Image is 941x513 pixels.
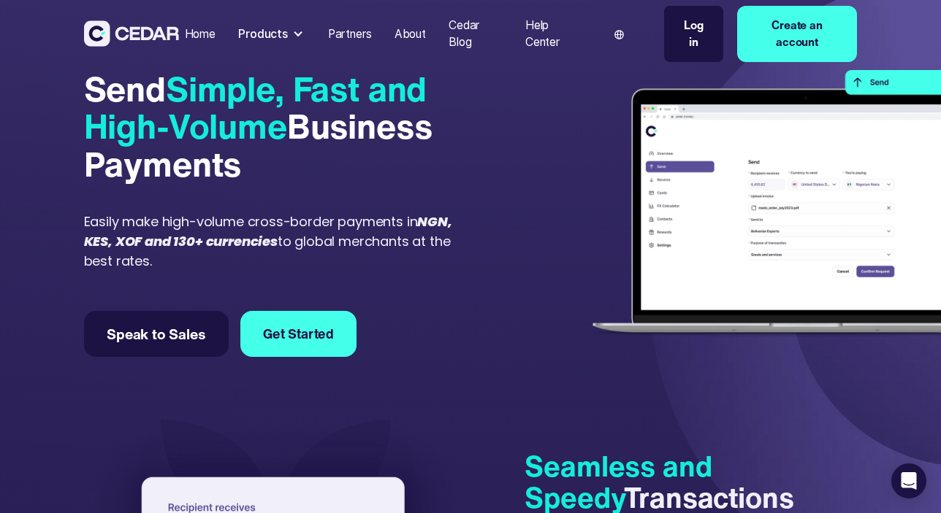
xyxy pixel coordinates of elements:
div: Products [238,26,288,43]
a: Create an account [737,6,858,62]
div: Products [232,20,311,48]
em: NGN, KES, XOF and 130+ currencies [84,212,452,250]
div: Help Center [525,17,583,51]
div: Cedar Blog [449,17,502,51]
a: Cedar Blog [443,9,508,58]
div: Open Intercom Messenger [891,463,926,498]
a: Speak to Sales [84,311,229,357]
a: Get Started [240,311,357,357]
a: Log in [664,6,723,62]
div: Easily make high-volume cross-border payments in to global merchants at the best rates. [84,212,465,271]
a: About [389,18,432,50]
div: Log in [679,17,709,51]
div: Partners [328,26,372,43]
a: Partners [322,18,377,50]
img: world icon [614,30,623,39]
a: Help Center [519,9,589,58]
a: Home [179,18,221,50]
div: About [395,26,426,43]
span: Simple, Fast and High-Volume [84,63,427,152]
div: Send Business Payments [84,70,465,183]
h4: Transactions [525,450,857,513]
div: Home [185,26,216,43]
